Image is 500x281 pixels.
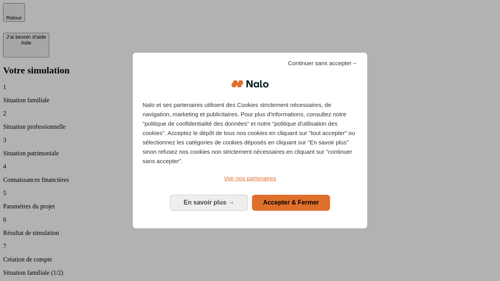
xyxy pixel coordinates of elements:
button: Accepter & Fermer: Accepter notre traitement des données et fermer [252,195,330,210]
img: Logo [231,72,269,96]
div: Bienvenue chez Nalo Gestion du consentement [133,53,367,228]
span: Voir nos partenaires [224,175,276,181]
p: Nalo et ses partenaires utilisent des Cookies strictement nécessaires, de navigation, marketing e... [143,100,357,166]
a: Voir nos partenaires [143,174,357,183]
span: Accepter & Fermer [263,199,319,206]
span: En savoir plus → [184,199,234,206]
span: Continuer sans accepter→ [288,59,357,68]
button: En savoir plus: Configurer vos consentements [170,195,248,210]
